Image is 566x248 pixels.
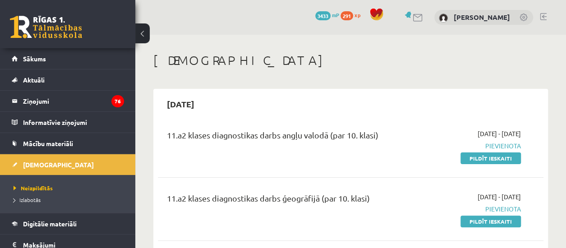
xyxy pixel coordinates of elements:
[14,184,126,192] a: Neizpildītās
[12,154,124,175] a: [DEMOGRAPHIC_DATA]
[23,139,73,147] span: Mācību materiāli
[341,11,365,18] a: 291 xp
[354,11,360,18] span: xp
[158,93,203,115] h2: [DATE]
[111,95,124,107] i: 76
[23,91,124,111] legend: Ziņojumi
[23,161,94,169] span: [DEMOGRAPHIC_DATA]
[23,55,46,63] span: Sākums
[14,184,53,192] span: Neizpildītās
[478,192,521,202] span: [DATE] - [DATE]
[460,152,521,164] a: Pildīt ieskaiti
[153,53,548,68] h1: [DEMOGRAPHIC_DATA]
[12,133,124,154] a: Mācību materiāli
[478,129,521,138] span: [DATE] - [DATE]
[412,204,521,214] span: Pievienota
[14,196,41,203] span: Izlabotās
[12,91,124,111] a: Ziņojumi76
[14,196,126,204] a: Izlabotās
[315,11,331,20] span: 3433
[12,69,124,90] a: Aktuāli
[23,76,45,84] span: Aktuāli
[167,192,398,209] div: 11.a2 klases diagnostikas darbs ģeogrāfijā (par 10. klasi)
[23,220,77,228] span: Digitālie materiāli
[332,11,339,18] span: mP
[10,16,82,38] a: Rīgas 1. Tālmācības vidusskola
[341,11,353,20] span: 291
[12,213,124,234] a: Digitālie materiāli
[439,14,448,23] img: Gvenda Liepiņa
[454,13,510,22] a: [PERSON_NAME]
[460,216,521,227] a: Pildīt ieskaiti
[12,48,124,69] a: Sākums
[167,129,398,146] div: 11.a2 klases diagnostikas darbs angļu valodā (par 10. klasi)
[412,141,521,151] span: Pievienota
[23,112,124,133] legend: Informatīvie ziņojumi
[12,112,124,133] a: Informatīvie ziņojumi
[315,11,339,18] a: 3433 mP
